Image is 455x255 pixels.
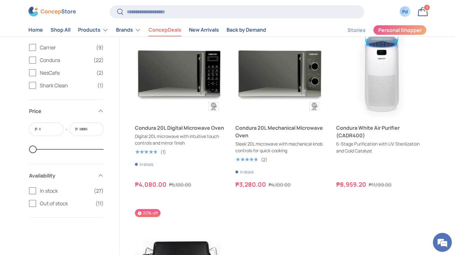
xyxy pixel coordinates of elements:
[378,28,422,33] span: Personal Shopper
[28,24,266,36] nav: Primary
[96,43,104,51] span: (9)
[37,80,87,144] span: We're online!
[3,173,120,195] textarea: Type your message and hit 'Enter'
[426,5,428,10] span: 1
[28,7,76,17] img: ConcepStore
[135,124,225,132] a: Condura 20L Digital Microwave Oven
[40,81,94,89] span: Shark Clean
[332,24,427,36] nav: Secondary
[149,24,181,36] a: ConcepDeals
[29,99,104,122] summary: Price
[28,24,43,36] a: Home
[94,187,104,195] span: (27)
[51,24,70,36] a: Shop All
[96,69,104,76] span: (2)
[33,35,106,44] div: Chat with us now
[336,124,427,139] a: Condura White Air Purifier (CADR400)
[189,24,219,36] a: New Arrivals
[40,187,90,195] span: In stock
[227,24,266,36] a: Back by Demand
[112,24,145,36] summary: Brands
[235,27,326,118] a: Condura 20L Mechanical Microwave Oven
[373,25,427,35] a: Personal Shopper
[34,126,38,132] span: ₱
[135,209,161,217] span: 20% off
[97,81,104,89] span: (1)
[104,3,119,18] div: Minimize live chat window
[398,5,412,19] a: Pd
[40,56,90,64] span: Condura
[29,107,94,115] span: Price
[74,24,112,36] summary: Products
[75,126,78,132] span: ₱
[40,43,92,51] span: Carrier
[65,125,68,133] span: -
[402,9,409,15] div: Pd
[29,172,94,179] span: Availability
[135,27,225,118] a: Condura 20L Digital Microwave Oven
[94,56,104,64] span: (22)
[29,164,104,187] summary: Availability
[95,200,104,207] span: (11)
[336,27,427,118] a: Condura White Air Purifier (CADR400)
[235,124,326,139] a: Condura 20L Mechanical Microwave Oven
[40,69,93,76] span: NesCafe
[40,200,92,207] span: Out of stock
[348,24,366,36] a: Stories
